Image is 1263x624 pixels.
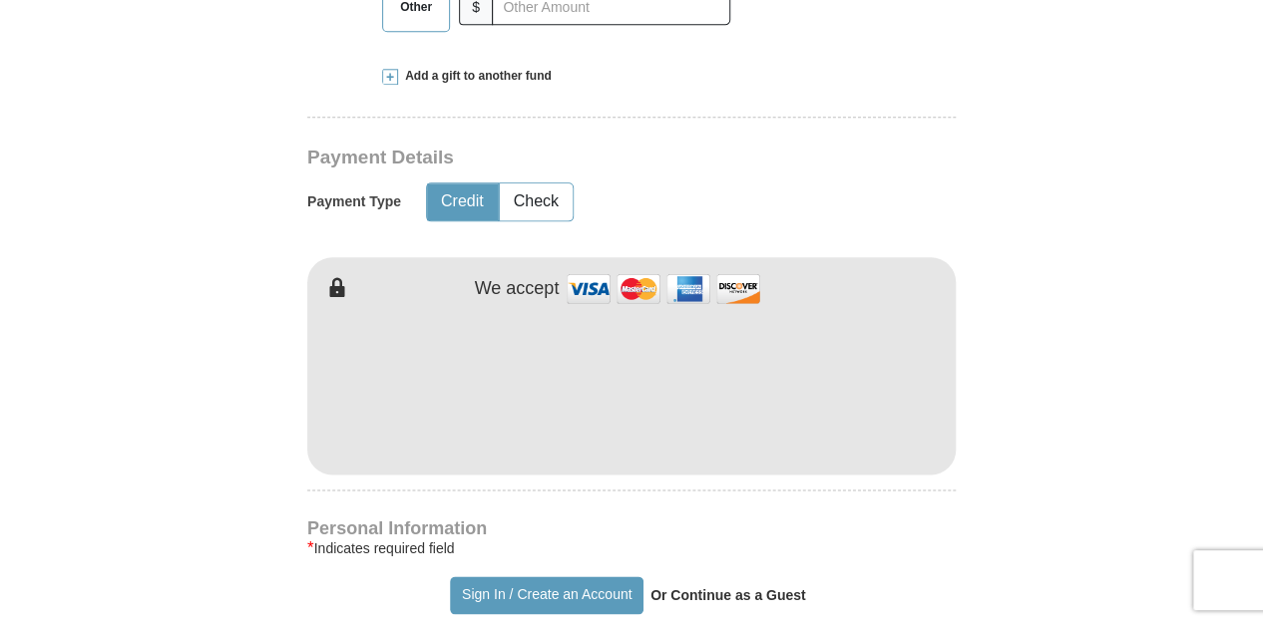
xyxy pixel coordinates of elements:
div: Indicates required field [307,536,956,560]
h5: Payment Type [307,193,401,210]
h4: We accept [475,278,560,300]
img: credit cards accepted [564,267,763,310]
h3: Payment Details [307,147,816,169]
button: Check [500,183,573,220]
button: Credit [427,183,498,220]
h4: Personal Information [307,520,956,536]
strong: Or Continue as a Guest [650,587,806,603]
span: Add a gift to another fund [398,68,552,85]
button: Sign In / Create an Account [450,576,642,614]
